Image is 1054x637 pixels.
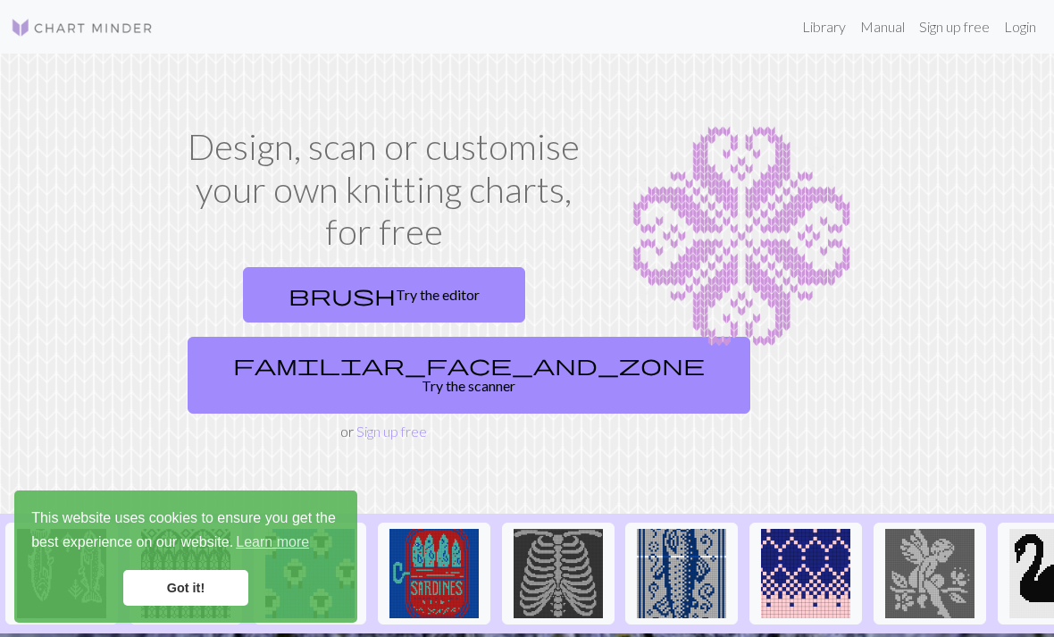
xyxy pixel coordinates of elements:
button: Idee [749,523,862,624]
button: fish prac [625,523,738,624]
a: Try the scanner [188,337,750,414]
a: New Piskel-1.png (2).png [502,563,615,580]
div: cookieconsent [14,490,357,623]
span: brush [289,282,396,307]
a: Idee [749,563,862,580]
span: This website uses cookies to ensure you get the best experience on our website. [31,507,340,556]
button: angel practice [874,523,986,624]
a: learn more about cookies [233,529,312,556]
img: Chart example [609,125,874,348]
img: angel practice [885,529,975,618]
a: angel practice [874,563,986,580]
a: Sign up free [356,423,427,440]
a: fish prac [625,563,738,580]
a: Library [795,9,853,45]
a: Manual [853,9,912,45]
a: fishies :) [5,563,118,580]
div: or [180,260,588,442]
img: fish prac [637,529,726,618]
h1: Design, scan or customise your own knitting charts, for free [180,125,588,253]
button: Sardines in a can [378,523,490,624]
img: Idee [761,529,850,618]
img: Logo [11,17,154,38]
img: New Piskel-1.png (2).png [514,529,603,618]
a: Sign up free [912,9,997,45]
img: Sardines in a can [389,529,479,618]
button: fishies :) [5,523,118,624]
a: Try the editor [243,267,525,323]
span: familiar_face_and_zone [233,352,705,377]
button: New Piskel-1.png (2).png [502,523,615,624]
a: dismiss cookie message [123,570,248,606]
a: Login [997,9,1043,45]
a: Sardines in a can [378,563,490,580]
